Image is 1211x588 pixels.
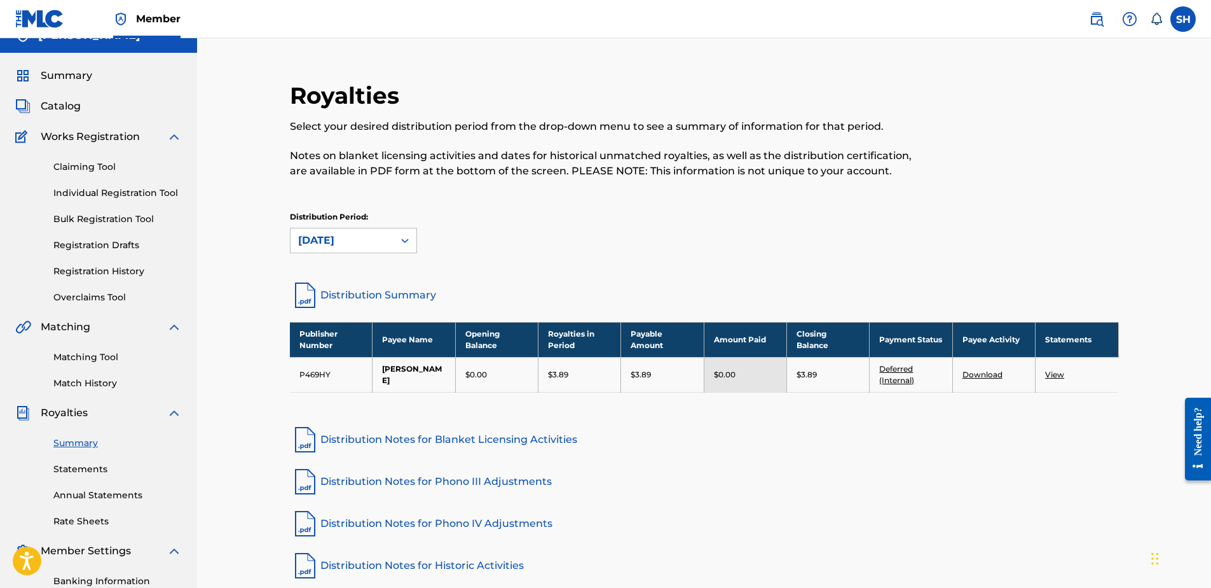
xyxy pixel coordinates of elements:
img: expand [167,319,182,335]
th: Publisher Number [290,322,373,357]
a: Download [962,370,1002,379]
a: Distribution Notes for Blanket Licensing Activities [290,424,1119,455]
img: expand [167,405,182,421]
span: Matching [41,319,90,335]
th: Amount Paid [704,322,786,357]
a: Match History [53,377,182,390]
div: [DATE] [298,233,386,248]
th: Payee Name [373,322,455,357]
a: CatalogCatalog [15,99,81,114]
a: Public Search [1084,6,1109,32]
a: Distribution Notes for Phono III Adjustments [290,466,1119,497]
img: pdf [290,424,320,455]
span: Catalog [41,99,81,114]
img: pdf [290,550,320,581]
th: Payee Activity [952,322,1035,357]
div: Notifications [1150,13,1163,25]
img: distribution-summary-pdf [290,280,320,311]
img: Member Settings [15,543,31,559]
div: User Menu [1170,6,1196,32]
a: Individual Registration Tool [53,186,182,200]
a: SummarySummary [15,68,92,83]
p: Select your desired distribution period from the drop-down menu to see a summary of information f... [290,119,928,134]
a: Registration History [53,265,182,278]
span: Royalties [41,405,88,421]
img: pdf [290,466,320,497]
span: Member [136,11,181,26]
a: Distribution Summary [290,280,1119,311]
a: Registration Drafts [53,239,182,252]
a: Rate Sheets [53,515,182,528]
a: Distribution Notes for Phono IV Adjustments [290,508,1119,539]
img: Catalog [15,99,31,114]
img: Works Registration [15,129,32,144]
a: Statements [53,463,182,476]
a: Bulk Registration Tool [53,213,182,226]
p: $3.89 [548,369,568,381]
img: expand [167,129,182,144]
th: Payable Amount [621,322,704,357]
img: pdf [290,508,320,539]
td: [PERSON_NAME] [373,357,455,392]
a: Overclaims Tool [53,291,182,304]
iframe: Resource Center [1175,388,1211,491]
th: Payment Status [870,322,952,357]
div: Help [1117,6,1142,32]
th: Statements [1036,322,1118,357]
img: Summary [15,68,31,83]
a: Banking Information [53,575,182,588]
p: $0.00 [714,369,735,381]
p: $3.89 [631,369,651,381]
th: Royalties in Period [538,322,621,357]
a: Distribution Notes for Historic Activities [290,550,1119,581]
img: Matching [15,319,31,335]
p: $0.00 [465,369,487,381]
h2: Royalties [290,81,406,110]
img: search [1089,11,1104,27]
span: Member Settings [41,543,131,559]
p: Notes on blanket licensing activities and dates for historical unmatched royalties, as well as th... [290,148,928,179]
td: P469HY [290,357,373,392]
img: Royalties [15,405,31,421]
a: Claiming Tool [53,160,182,174]
th: Opening Balance [455,322,538,357]
p: Distribution Period: [290,211,417,223]
a: View [1045,370,1064,379]
div: Drag [1151,540,1159,578]
th: Closing Balance [787,322,870,357]
iframe: Chat Widget [1147,527,1211,588]
p: $3.89 [797,369,817,381]
img: Top Rightsholder [113,11,128,27]
span: Summary [41,68,92,83]
img: expand [167,543,182,559]
a: Matching Tool [53,351,182,364]
span: Works Registration [41,129,140,144]
a: Deferred (Internal) [879,364,914,385]
a: Summary [53,437,182,450]
a: Annual Statements [53,489,182,502]
img: MLC Logo [15,10,64,28]
img: help [1122,11,1137,27]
